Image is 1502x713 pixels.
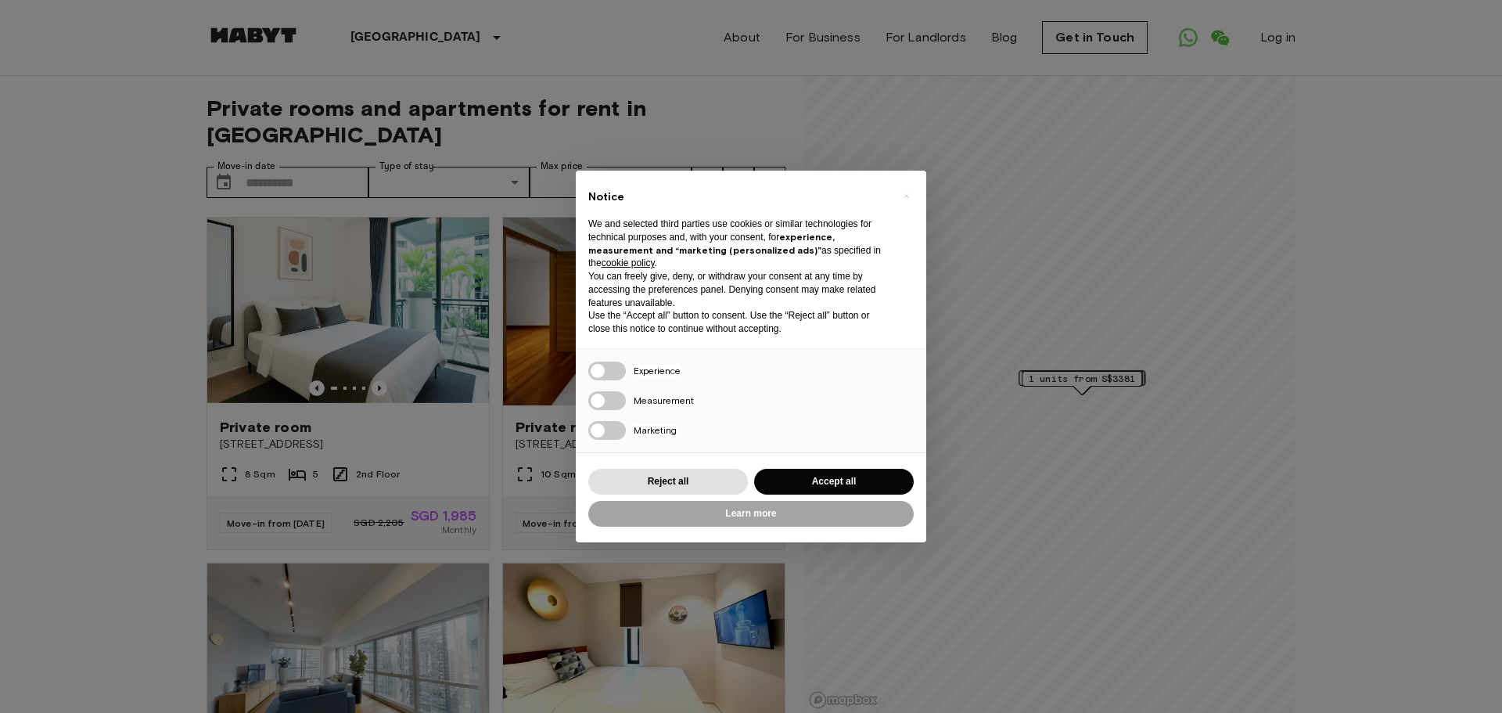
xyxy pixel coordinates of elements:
[602,257,655,268] a: cookie policy
[754,469,914,495] button: Accept all
[588,270,889,309] p: You can freely give, deny, or withdraw your consent at any time by accessing the preferences pane...
[634,424,677,436] span: Marketing
[588,189,889,205] h2: Notice
[904,186,909,205] span: ×
[588,309,889,336] p: Use the “Accept all” button to consent. Use the “Reject all” button or close this notice to conti...
[634,394,694,406] span: Measurement
[588,501,914,527] button: Learn more
[588,231,835,256] strong: experience, measurement and “marketing (personalized ads)”
[588,218,889,270] p: We and selected third parties use cookies or similar technologies for technical purposes and, wit...
[893,183,918,208] button: Close this notice
[634,365,681,376] span: Experience
[588,469,748,495] button: Reject all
